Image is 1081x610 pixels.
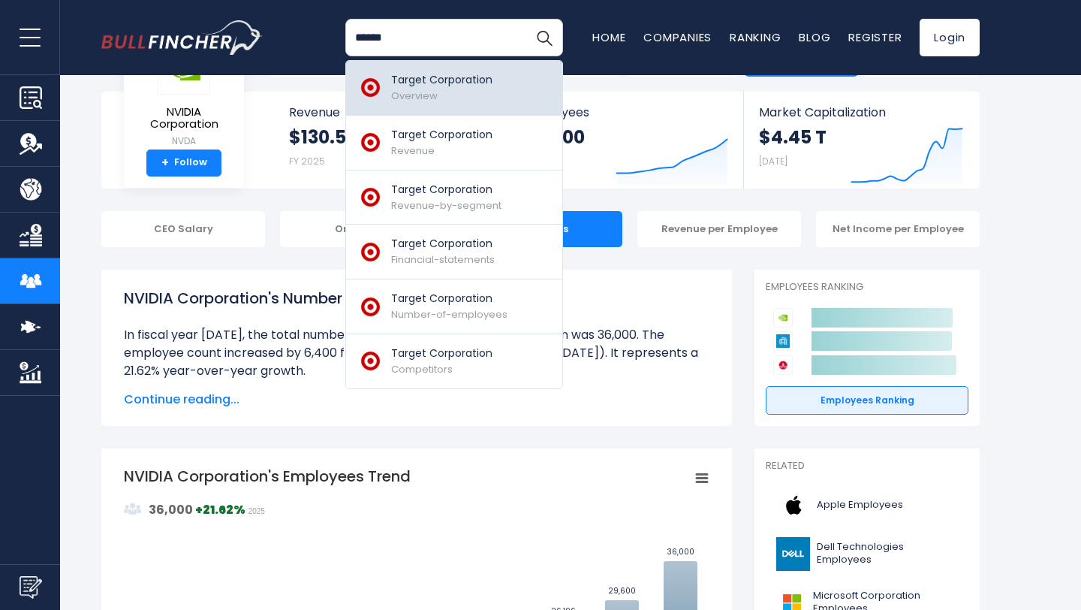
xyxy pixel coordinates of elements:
[744,92,978,189] a: Market Capitalization $4.45 T [DATE]
[146,149,221,177] a: +Follow
[346,334,562,388] a: Target Corporation Competitors
[730,29,781,45] a: Ranking
[817,541,959,566] span: Dell Technologies Employees
[391,346,492,361] p: Target Corporation
[346,225,562,279] a: Target Corporation Financial-statements
[667,546,694,557] text: 36,000
[135,44,233,149] a: NVIDIA Corporation NVDA
[346,171,562,225] a: Target Corporation Revenue-by-segment
[592,29,625,45] a: Home
[346,116,562,171] a: Target Corporation Revenue
[101,20,263,55] a: Go to homepage
[391,143,435,158] span: Revenue
[124,326,709,380] li: In fiscal year [DATE], the total number of employees at NVIDIA Corporation was 36,000. The employ...
[391,362,453,376] span: Competitors
[525,19,563,56] button: Search
[509,92,742,189] a: Employees 36,000 FY 2025
[136,134,232,148] small: NVDA
[773,308,793,328] img: NVIDIA Corporation competitors logo
[766,533,968,575] a: Dell Technologies Employees
[346,279,562,334] a: Target Corporation Number-of-employees
[149,501,193,518] strong: 36,000
[759,155,787,168] small: [DATE]
[391,127,492,143] p: Target Corporation
[608,585,636,596] text: 29,600
[124,500,142,518] img: graph_employee_icon.svg
[346,61,562,116] a: Target Corporation Overview
[391,252,495,267] span: Financial-statements
[759,125,827,149] strong: $4.45 T
[391,182,501,198] p: Target Corporation
[848,29,902,45] a: Register
[161,156,169,170] strong: +
[920,19,980,56] a: Login
[391,198,501,213] span: Revenue-by-segment
[816,211,980,247] div: Net Income per Employee
[124,391,709,409] span: Continue reading...
[274,92,509,189] a: Revenue $130.50 B FY 2025
[248,507,265,515] span: 2025
[101,211,265,247] div: CEO Salary
[124,466,411,487] tspan: NVIDIA Corporation's Employees Trend
[289,155,325,168] small: FY 2025
[766,281,968,294] p: Employees Ranking
[759,105,963,119] span: Market Capitalization
[391,236,495,252] p: Target Corporation
[817,499,903,512] span: Apple Employees
[775,537,812,571] img: DELL logo
[799,29,830,45] a: Blog
[766,460,968,473] p: Related
[637,211,801,247] div: Revenue per Employee
[773,355,793,375] img: Broadcom competitors logo
[766,386,968,415] a: Employees Ranking
[289,125,372,149] strong: $130.50 B
[773,331,793,351] img: Applied Materials competitors logo
[391,72,492,88] p: Target Corporation
[766,485,968,526] a: Apple Employees
[203,501,245,518] strong: 21.62%
[289,105,494,119] span: Revenue
[391,291,507,307] p: Target Corporation
[101,20,263,55] img: bullfincher logo
[391,89,438,103] span: Overview
[775,488,812,522] img: AAPL logo
[280,211,444,247] div: Org Chart
[643,29,712,45] a: Companies
[391,307,507,322] span: Number-of-employees
[136,106,232,131] span: NVIDIA Corporation
[195,501,245,518] strong: +
[524,105,727,119] span: Employees
[124,287,709,310] h1: NVIDIA Corporation's Number of Employees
